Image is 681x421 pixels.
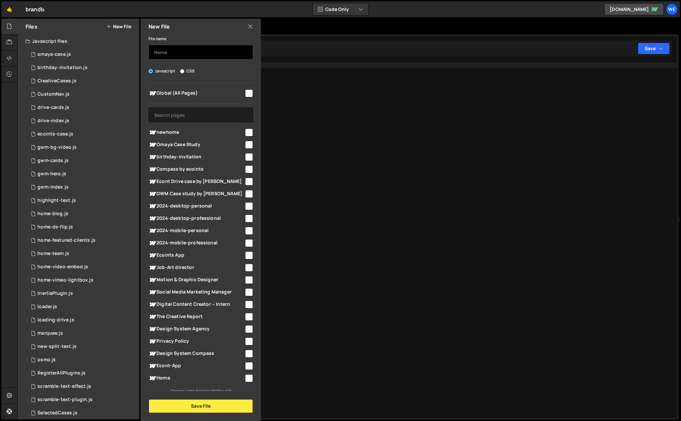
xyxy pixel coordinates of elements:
[26,313,139,327] div: 12095/36196.js
[26,5,44,13] div: brandЪ
[149,178,244,186] span: Econt Drive case by [PERSON_NAME]
[149,108,253,122] input: Search pages
[26,234,139,247] div: 12095/38421.js
[149,276,244,284] span: Motion & Graphic Designer
[26,340,139,353] div: 12095/39580.js
[26,61,139,74] div: 12095/46212.js
[180,69,184,73] input: CSS
[26,181,139,194] div: 12095/34818.js
[149,399,253,413] button: Save File
[149,36,166,42] label: File name
[37,237,95,243] div: home-featured-clients.js
[26,194,139,207] div: 12095/39583.js
[26,48,139,61] div: 12095/46345.js
[149,350,244,358] span: Design System Compass
[37,277,93,283] div: home-vimeo-lightbox.js
[26,380,139,393] div: 12095/37932.js
[26,141,139,154] div: 12095/33534.js
[149,190,244,198] span: GWM Case study by [PERSON_NAME]
[18,35,139,48] div: Javascript files
[26,220,139,234] div: 12095/37997.js
[37,211,68,217] div: home-blog.js
[26,88,139,101] div: 12095/31261.js
[26,127,139,141] div: 12095/39566.js
[149,227,244,235] span: 2024-mobile-personal
[149,374,244,382] span: Home
[149,23,170,30] h2: New File
[604,3,664,15] a: [DOMAIN_NAME]
[37,410,78,416] div: SelectedCases.js
[149,300,244,308] span: Digital Content Creator – Intern
[149,325,244,333] span: Design System Agency
[37,184,69,190] div: gwm-index.js
[26,406,139,420] div: 12095/31222.js
[149,68,175,74] label: Javascript
[149,69,153,73] input: Javascript
[149,153,244,161] span: birthday-invitation
[37,397,93,403] div: scramble-text-plugin.js
[37,198,76,204] div: highlight-text.js
[37,105,69,111] div: drive-cards.js
[37,65,88,71] div: birthday-invitation.js
[26,154,139,167] div: 12095/34673.js
[313,3,368,15] button: Code Only
[26,101,139,114] div: 12095/35235.js
[1,1,18,17] a: 🤙
[37,370,86,376] div: RegisterAllPlugins.js
[37,78,77,84] div: CreativeCases.js
[26,287,139,300] div: 12095/29323.js
[26,167,139,181] div: 12095/34889.js
[149,45,253,59] input: Name
[26,393,139,406] div: 12095/37931.js
[26,247,139,260] div: 12095/39251.js
[149,239,244,247] span: 2024-mobile-professional
[37,131,73,137] div: ecoints-case.js
[149,313,244,321] span: The Creative Report
[149,288,244,296] span: Social Media Marketing Manager
[149,337,244,345] span: Privacy Policy
[37,118,69,124] div: drive-index.js
[106,24,131,29] button: New File
[149,141,244,149] span: Omaya Case Study
[37,357,56,363] div: osmo.js
[149,89,244,97] span: Global (All Pages)
[26,274,139,287] div: 12095/38008.js
[37,144,77,150] div: gwm-bg-video.js
[37,171,66,177] div: gwm-hero.js
[26,300,139,313] div: 12095/31005.js
[37,251,69,257] div: home-team.js
[37,158,69,164] div: gwm-cards.js
[149,214,244,222] span: 2024-desktop-professional
[37,264,88,270] div: home-video-embed.js
[149,251,244,259] span: Ecoints App
[149,128,244,136] span: newhome
[37,91,70,97] div: CustomNav.js
[37,383,91,389] div: scramble-text-effect.js
[666,3,678,15] a: We
[37,304,57,310] div: loader.js
[170,388,231,393] small: 22 pages come from the Webflow API
[180,68,195,74] label: CSS
[149,362,244,370] span: Econt-App
[26,207,139,220] div: 12095/40244.js
[37,224,73,230] div: home-ds-flip.js
[149,264,244,272] span: Job-Art director
[149,202,244,210] span: 2024-desktop-personal
[26,353,139,367] div: 12095/34815.js
[37,344,77,350] div: new-split-text.js
[149,165,244,173] span: Compass by ecoints
[26,114,139,127] div: 12095/35237.js
[26,23,37,30] h2: Files
[26,367,139,380] div: 12095/31221.js
[26,260,139,274] div: 12095/29427.js
[37,51,71,57] div: omaya-case.js
[26,74,139,88] div: 12095/31445.js
[638,42,670,54] button: Save
[37,330,63,336] div: marquee.js
[37,291,73,296] div: InertiaPlugin.js
[37,317,74,323] div: loading-drive.js
[26,327,139,340] div: 12095/29478.js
